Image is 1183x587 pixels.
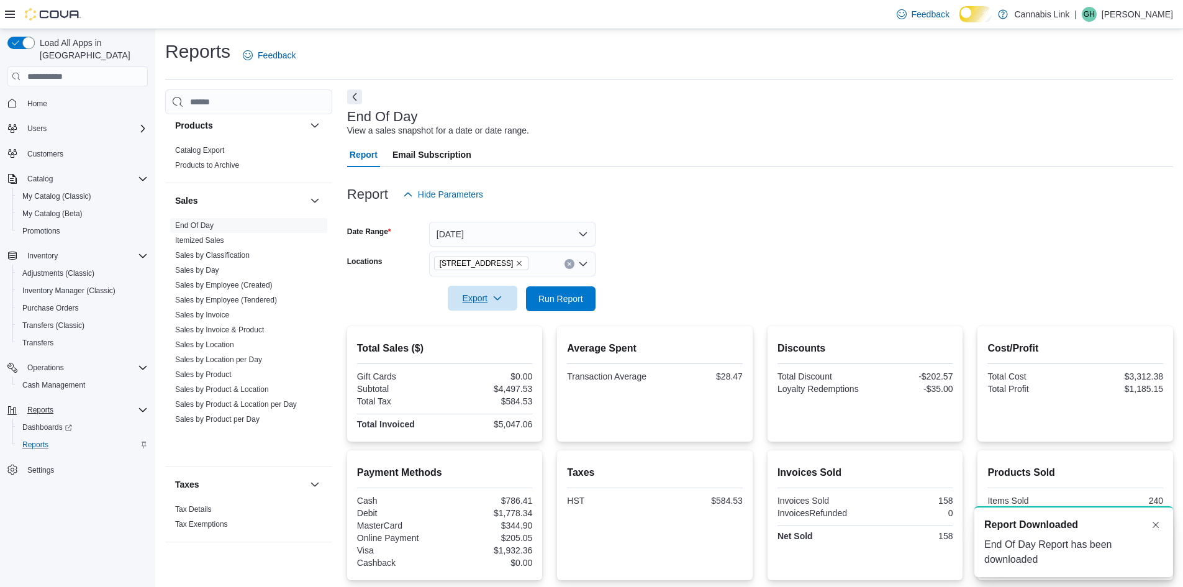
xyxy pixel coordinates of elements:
[27,405,53,415] span: Reports
[447,371,532,381] div: $0.00
[350,142,378,167] span: Report
[17,266,99,281] a: Adjustments (Classic)
[175,251,250,260] a: Sales by Classification
[868,531,953,541] div: 158
[22,226,60,236] span: Promotions
[175,280,273,290] span: Sales by Employee (Created)
[22,303,79,313] span: Purchase Orders
[17,301,148,316] span: Purchase Orders
[22,360,69,375] button: Operations
[175,266,219,275] a: Sales by Day
[987,465,1163,480] h2: Products Sold
[17,266,148,281] span: Adjustments (Classic)
[447,384,532,394] div: $4,497.53
[12,334,153,352] button: Transfers
[357,521,442,530] div: MasterCard
[357,384,442,394] div: Subtotal
[22,248,63,263] button: Inventory
[959,6,992,22] input: Dark Mode
[347,257,383,266] label: Locations
[175,295,277,305] span: Sales by Employee (Tendered)
[1148,517,1163,532] button: Dismiss toast
[22,286,116,296] span: Inventory Manager (Classic)
[175,236,224,245] a: Itemized Sales
[398,182,488,207] button: Hide Parameters
[27,465,54,475] span: Settings
[447,419,532,429] div: $5,047.06
[455,286,510,311] span: Export
[347,109,418,124] h3: End Of Day
[175,399,297,409] span: Sales by Product & Location per Day
[17,224,65,239] a: Promotions
[17,318,148,333] span: Transfers (Classic)
[175,478,305,491] button: Taxes
[175,325,264,335] span: Sales by Invoice & Product
[22,321,84,330] span: Transfers (Classic)
[2,170,153,188] button: Catalog
[17,206,88,221] a: My Catalog (Beta)
[347,89,362,104] button: Next
[175,250,250,260] span: Sales by Classification
[175,385,269,394] a: Sales by Product & Location
[357,533,442,543] div: Online Payment
[27,99,47,109] span: Home
[658,496,743,506] div: $584.53
[564,259,574,269] button: Clear input
[22,380,85,390] span: Cash Management
[2,247,153,265] button: Inventory
[27,363,64,373] span: Operations
[27,124,47,134] span: Users
[175,194,198,207] h3: Sales
[17,283,148,298] span: Inventory Manager (Classic)
[12,222,153,240] button: Promotions
[22,191,91,201] span: My Catalog (Classic)
[27,251,58,261] span: Inventory
[17,189,148,204] span: My Catalog (Classic)
[175,119,305,132] button: Products
[17,420,148,435] span: Dashboards
[447,496,532,506] div: $786.41
[2,359,153,376] button: Operations
[567,341,743,356] h2: Average Spent
[22,171,148,186] span: Catalog
[2,120,153,137] button: Users
[2,461,153,479] button: Settings
[17,301,84,316] a: Purchase Orders
[165,502,332,542] div: Taxes
[17,224,148,239] span: Promotions
[12,205,153,222] button: My Catalog (Beta)
[17,206,148,221] span: My Catalog (Beta)
[2,401,153,419] button: Reports
[567,371,652,381] div: Transaction Average
[777,371,863,381] div: Total Discount
[175,519,228,529] span: Tax Exemptions
[22,121,148,136] span: Users
[777,531,813,541] strong: Net Sold
[440,257,514,270] span: [STREET_ADDRESS]
[17,189,96,204] a: My Catalog (Classic)
[447,545,532,555] div: $1,932.36
[175,310,229,320] span: Sales by Invoice
[175,235,224,245] span: Itemized Sales
[984,517,1078,532] span: Report Downloaded
[12,188,153,205] button: My Catalog (Classic)
[17,335,58,350] a: Transfers
[175,161,239,170] a: Products to Archive
[175,265,219,275] span: Sales by Day
[22,360,148,375] span: Operations
[22,268,94,278] span: Adjustments (Classic)
[12,419,153,436] a: Dashboards
[357,341,533,356] h2: Total Sales ($)
[22,209,83,219] span: My Catalog (Beta)
[538,293,583,305] span: Run Report
[22,147,68,162] a: Customers
[22,96,52,111] a: Home
[175,505,212,514] a: Tax Details
[307,118,322,133] button: Products
[175,221,214,230] a: End Of Day
[2,145,153,163] button: Customers
[307,193,322,208] button: Sales
[912,8,950,20] span: Feedback
[17,378,90,393] a: Cash Management
[1074,7,1077,22] p: |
